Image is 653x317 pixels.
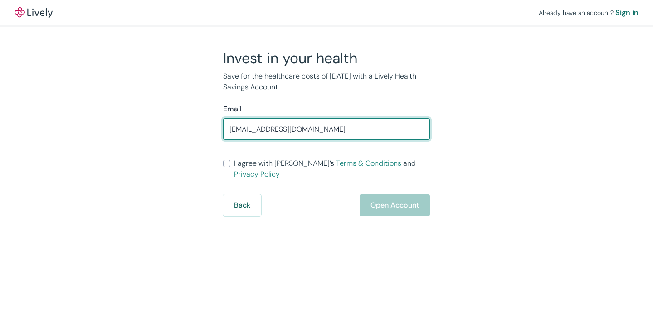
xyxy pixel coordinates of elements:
[234,169,280,179] a: Privacy Policy
[336,158,401,168] a: Terms & Conditions
[223,194,261,216] button: Back
[234,158,430,180] span: I agree with [PERSON_NAME]’s and
[15,7,53,18] img: Lively
[615,7,638,18] a: Sign in
[539,7,638,18] div: Already have an account?
[413,124,424,134] keeper-lock: Open Keeper Popup
[15,7,53,18] a: LivelyLively
[223,49,430,67] h2: Invest in your health
[223,104,242,114] label: Email
[223,71,430,93] p: Save for the healthcare costs of [DATE] with a Lively Health Savings Account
